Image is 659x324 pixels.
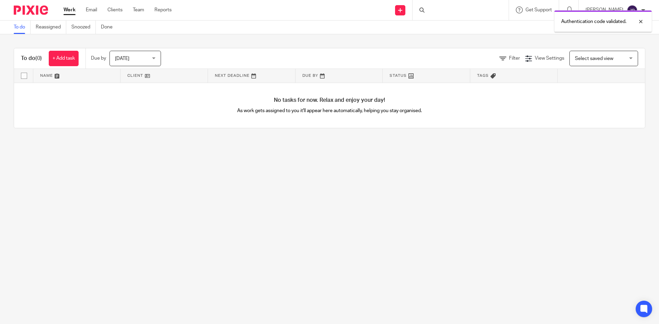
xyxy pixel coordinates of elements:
p: Due by [91,55,106,62]
span: View Settings [535,56,564,61]
a: Email [86,7,97,13]
a: Clients [107,7,123,13]
img: Pixie [14,5,48,15]
a: Done [101,21,118,34]
a: Reports [154,7,172,13]
a: Work [63,7,76,13]
img: svg%3E [627,5,638,16]
span: Select saved view [575,56,613,61]
a: + Add task [49,51,79,66]
h1: To do [21,55,42,62]
p: As work gets assigned to you it'll appear here automatically, helping you stay organised. [172,107,487,114]
p: Authentication code validated. [561,18,626,25]
span: (0) [35,56,42,61]
span: Filter [509,56,520,61]
span: [DATE] [115,56,129,61]
a: Reassigned [36,21,66,34]
a: Team [133,7,144,13]
a: To do [14,21,31,34]
h4: No tasks for now. Relax and enjoy your day! [14,97,645,104]
span: Tags [477,74,489,77]
a: Snoozed [71,21,96,34]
